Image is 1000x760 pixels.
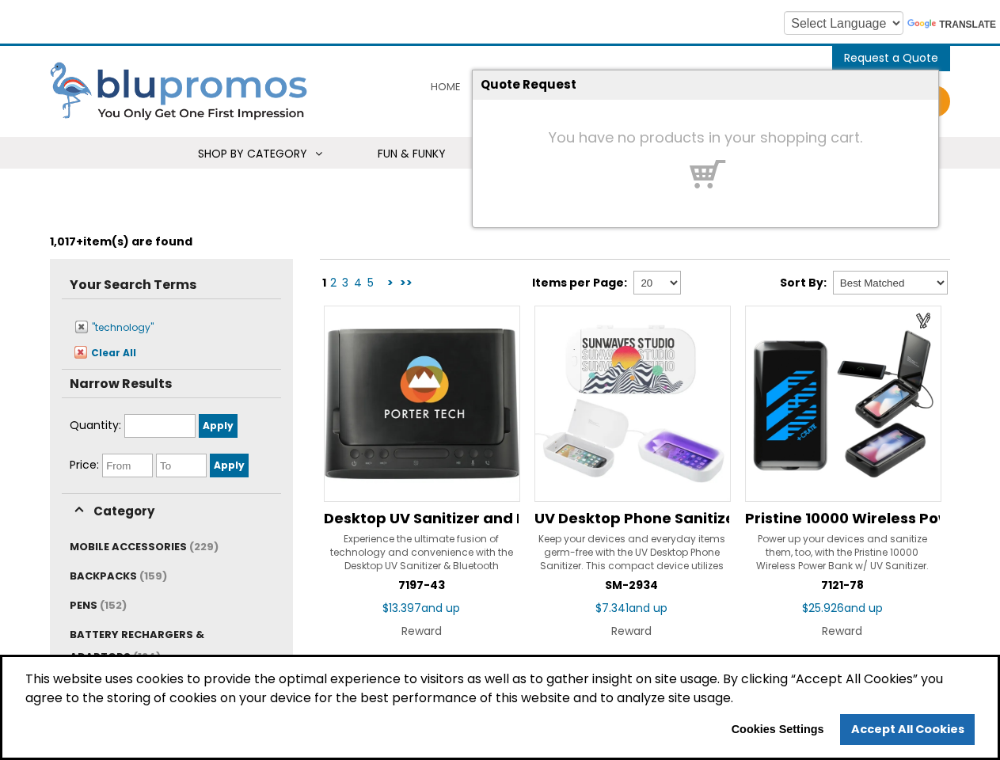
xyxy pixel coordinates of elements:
[534,532,729,572] div: Keep your devices and everyday items germ-free with the UV Desktop Phone Sanitizer. This compact ...
[70,627,204,664] span: BATTERY RECHARGERS & ADAPTORS
[473,130,938,146] h4: You have no products in your shopping cart.
[62,370,281,397] h5: Narrow Results
[322,275,326,291] span: 1
[92,321,154,334] span: "technology"
[534,508,741,528] span: UV Desktop Phone Sanitizer
[324,532,519,572] div: Experience the ultimate fusion of technology and convenience with the Desktop UV Sanitizer & Blue...
[324,306,520,502] img: Desktop UV Sanitizer and Bluetooth Speaker
[907,19,996,30] a: Translate
[70,598,127,613] a: PENS (152)
[70,457,99,473] span: Price
[91,346,136,359] span: Clear All
[70,568,137,583] span: BACKPACKS
[378,146,446,161] span: Fun & Funky
[534,306,731,502] img: UV Desktop Phone Sanitizer
[189,539,219,554] span: (229)
[100,598,127,613] span: (152)
[802,600,883,616] span: $25.926
[50,224,950,259] div: item(s) are found
[907,19,939,30] img: Google Translate
[844,46,938,70] button: items - Cart
[70,627,204,664] a: BATTERY RECHARGERS & ADAPTORS (124)
[198,146,307,161] span: Shop By Category
[481,78,930,92] h5: Shopping Cart (0)
[629,600,667,616] span: and up
[398,577,445,593] span: 7197-43
[329,275,338,291] a: 2
[324,620,519,642] div: Reward
[745,620,940,642] div: Reward
[427,70,465,104] a: Home
[721,717,835,743] button: Cookies Settings
[178,137,342,171] a: Shop By Category
[50,62,320,123] img: Blupromos LLC's Logo
[199,414,238,438] input: Apply
[366,275,375,291] a: 5
[324,510,519,527] a: Desktop UV Sanitizer and Bluetooth Speaker
[534,620,729,642] div: Reward
[340,275,350,291] a: 3
[605,577,658,593] span: SM-2934
[70,568,167,583] a: BACKPACKS (159)
[70,318,154,336] a: "technology"
[595,600,667,616] span: $7.341
[156,454,207,477] input: To
[780,275,830,291] label: Sort By:
[745,532,940,572] div: Power up your devices and sanitize them, too, with the Pristine 10000 Wireless Power Bank w/ UV S...
[70,598,97,613] span: PENS
[70,539,187,554] span: MOBILE ACCESSORIES
[912,310,936,331] a: Create Virtual Sample
[784,11,903,35] select: Language Translate Widget
[421,600,460,616] span: and up
[840,714,975,746] a: allow cookies
[102,454,153,477] input: From
[844,600,883,616] span: and up
[324,508,656,528] span: Desktop UV Sanitizer and Bluetooth Speaker
[821,577,864,593] span: 7121-78
[358,137,466,171] a: Fun & Funky
[398,275,414,291] a: >>
[70,344,136,361] a: Clear All
[70,539,219,554] a: MOBILE ACCESSORIES (229)
[386,275,395,291] a: >
[352,275,363,291] a: 4
[50,234,83,249] span: 1,017+
[745,510,940,527] a: Pristine 10000 Wireless Power Bank w/ UV Sanitizer
[844,50,938,70] span: items - Cart
[534,510,729,527] a: UV Desktop Phone Sanitizer
[532,275,630,291] label: Items per Page:
[25,670,975,714] span: This website uses cookies to provide the optimal experience to visitors as well as to gather insi...
[745,306,941,502] img: Pristine 10000 Wireless Power Bank w/ UV Sanitizer
[210,454,249,477] input: Apply
[70,417,121,433] span: Quantity
[431,79,461,94] span: Home
[133,649,161,664] span: (124)
[90,501,158,521] span: Category
[62,271,281,298] h5: Your Search Terms
[70,502,158,519] a: Category
[139,568,167,583] span: (159)
[382,600,460,616] span: $13.397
